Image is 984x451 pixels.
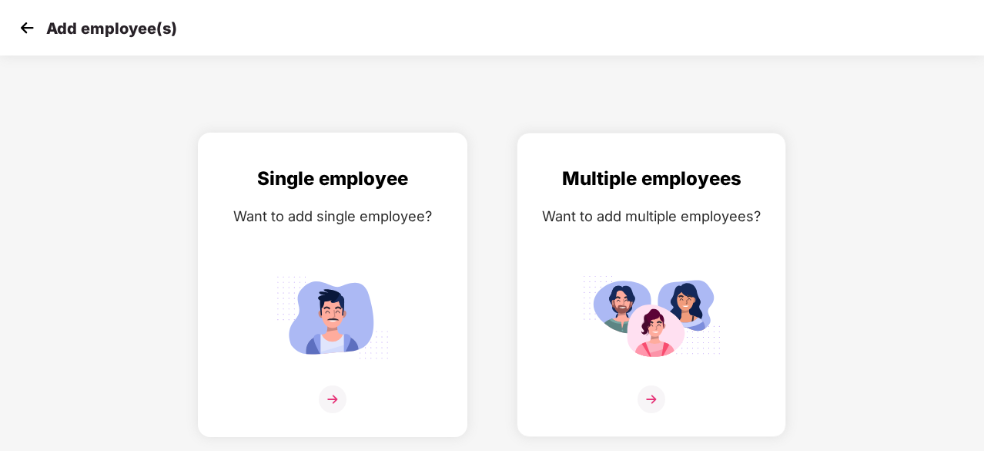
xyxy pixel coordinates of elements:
[15,16,38,39] img: svg+xml;base64,PHN2ZyB4bWxucz0iaHR0cDovL3d3dy53My5vcmcvMjAwMC9zdmciIHdpZHRoPSIzMCIgaGVpZ2h0PSIzMC...
[533,164,770,194] div: Multiple employees
[214,164,451,194] div: Single employee
[638,385,665,413] img: svg+xml;base64,PHN2ZyB4bWxucz0iaHR0cDovL3d3dy53My5vcmcvMjAwMC9zdmciIHdpZHRoPSIzNiIgaGVpZ2h0PSIzNi...
[263,269,402,365] img: svg+xml;base64,PHN2ZyB4bWxucz0iaHR0cDovL3d3dy53My5vcmcvMjAwMC9zdmciIGlkPSJTaW5nbGVfZW1wbG95ZWUiIH...
[533,205,770,227] div: Want to add multiple employees?
[582,269,721,365] img: svg+xml;base64,PHN2ZyB4bWxucz0iaHR0cDovL3d3dy53My5vcmcvMjAwMC9zdmciIGlkPSJNdWx0aXBsZV9lbXBsb3llZS...
[319,385,346,413] img: svg+xml;base64,PHN2ZyB4bWxucz0iaHR0cDovL3d3dy53My5vcmcvMjAwMC9zdmciIHdpZHRoPSIzNiIgaGVpZ2h0PSIzNi...
[214,205,451,227] div: Want to add single employee?
[46,19,177,38] p: Add employee(s)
